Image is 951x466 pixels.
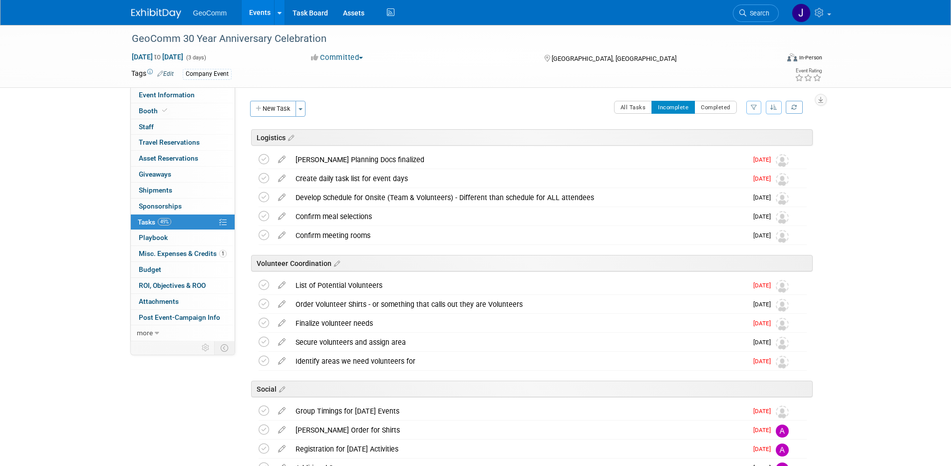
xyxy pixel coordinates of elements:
a: edit [273,426,291,435]
img: Unassigned [776,406,789,419]
div: Identify areas we need volunteers for [291,353,747,370]
span: Post Event-Campaign Info [139,313,220,321]
span: Booth [139,107,169,115]
div: Develop Schedule for Onsite (Team & Volunteers) - Different than schedule for ALL attendees [291,189,747,206]
div: [PERSON_NAME] Planning Docs finalized [291,151,747,168]
span: Misc. Expenses & Credits [139,249,227,257]
a: Edit sections [277,384,285,394]
i: Booth reservation complete [162,108,167,113]
span: GeoComm [193,9,227,17]
img: Unassigned [776,318,789,331]
span: Shipments [139,186,172,194]
a: Refresh [786,101,803,114]
div: Create daily task list for event days [291,170,747,187]
span: [GEOGRAPHIC_DATA], [GEOGRAPHIC_DATA] [552,55,676,62]
a: Edit [157,70,174,77]
span: Staff [139,123,154,131]
a: Search [733,4,779,22]
span: [DATE] [753,358,776,365]
div: Finalize volunteer needs [291,315,747,332]
div: In-Person [799,54,822,61]
span: Giveaways [139,170,171,178]
span: (3 days) [185,54,206,61]
span: [DATE] [753,446,776,453]
img: Unassigned [776,192,789,205]
div: Company Event [183,69,232,79]
img: Format-Inperson.png [787,53,797,61]
span: [DATE] [753,408,776,415]
span: more [137,329,153,337]
button: All Tasks [614,101,652,114]
img: Alana Sakkinen [776,444,789,457]
span: [DATE] [753,156,776,163]
div: Registration for [DATE] Activities [291,441,747,458]
div: Event Rating [795,68,822,73]
a: Attachments [131,294,235,309]
span: Sponsorships [139,202,182,210]
span: [DATE] [753,339,776,346]
span: Playbook [139,233,168,241]
a: Travel Reservations [131,135,235,150]
img: Unassigned [776,211,789,224]
span: Tasks [138,218,171,226]
a: Post Event-Campaign Info [131,310,235,325]
a: edit [273,319,291,328]
a: Tasks49% [131,215,235,230]
a: Staff [131,119,235,135]
div: Social [251,381,813,397]
span: 49% [158,218,171,226]
div: GeoComm 30 Year Anniversary Celebration [128,30,764,48]
a: Misc. Expenses & Credits1 [131,246,235,261]
a: Event Information [131,87,235,103]
a: Asset Reservations [131,151,235,166]
div: [PERSON_NAME] Order for Shirts [291,422,747,439]
a: Booth [131,103,235,119]
button: Committed [308,52,367,63]
img: Unassigned [776,337,789,350]
span: [DATE] [DATE] [131,52,184,61]
a: edit [273,445,291,454]
a: Shipments [131,183,235,198]
div: Order Volunteer Shirts - or something that calls out they are Volunteers [291,296,747,313]
a: Edit sections [286,132,294,142]
span: 1 [219,250,227,257]
button: Completed [694,101,737,114]
td: Tags [131,68,174,80]
a: more [131,325,235,341]
button: New Task [250,101,296,117]
a: edit [273,155,291,164]
div: Confirm meal selections [291,208,747,225]
span: ROI, Objectives & ROO [139,281,206,289]
span: [DATE] [753,232,776,239]
span: [DATE] [753,320,776,327]
span: Asset Reservations [139,154,198,162]
div: Confirm meeting rooms [291,227,747,244]
span: Event Information [139,91,195,99]
a: Edit sections [331,258,340,268]
a: Budget [131,262,235,277]
span: Budget [139,265,161,273]
td: Personalize Event Tab Strip [197,341,215,354]
img: Unassigned [776,280,789,293]
a: ROI, Objectives & ROO [131,278,235,293]
img: ExhibitDay [131,8,181,18]
img: Unassigned [776,356,789,369]
img: Unassigned [776,230,789,243]
a: edit [273,193,291,202]
a: edit [273,174,291,183]
a: Playbook [131,230,235,245]
span: [DATE] [753,282,776,289]
div: Volunteer Coordination [251,255,813,271]
a: Giveaways [131,167,235,182]
img: Unassigned [776,173,789,186]
span: [DATE] [753,427,776,434]
span: [DATE] [753,213,776,220]
span: Search [746,9,769,17]
div: Group Timings for [DATE] Events [291,403,747,420]
span: [DATE] [753,175,776,182]
td: Toggle Event Tabs [214,341,235,354]
a: edit [273,300,291,309]
div: Secure volunteers and assign area [291,334,747,351]
span: [DATE] [753,301,776,308]
img: Jason Kim [792,3,811,22]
